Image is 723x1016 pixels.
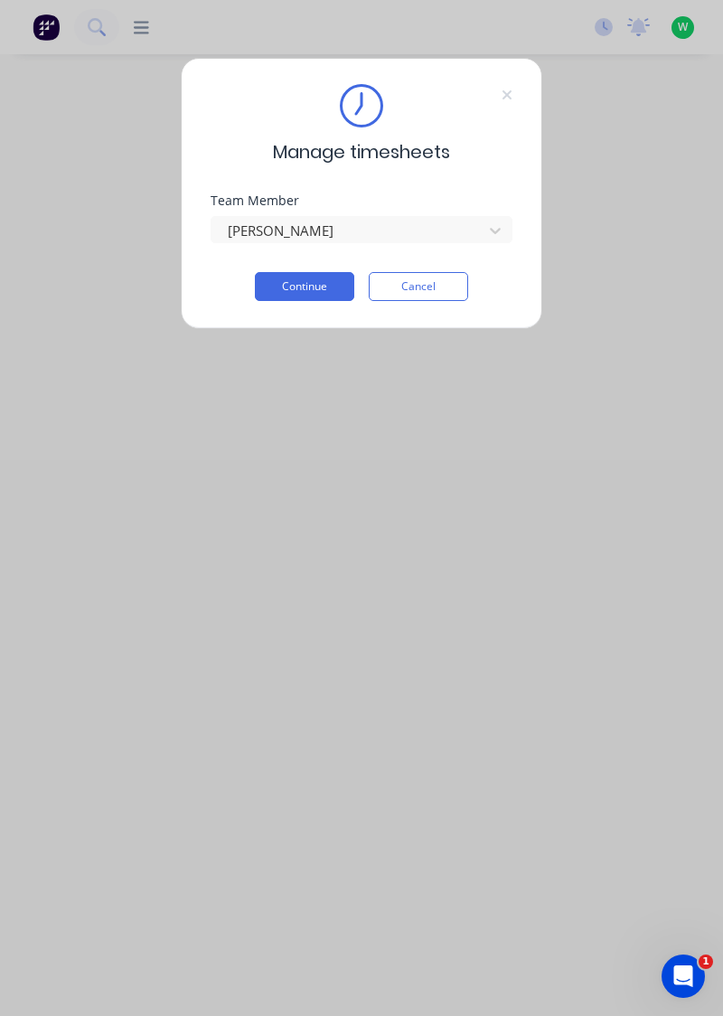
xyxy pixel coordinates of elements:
span: Manage timesheets [273,138,450,165]
span: 1 [699,955,713,969]
iframe: Intercom live chat [662,955,705,998]
button: Cancel [369,272,468,301]
button: Continue [255,272,354,301]
div: Team Member [211,194,512,207]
